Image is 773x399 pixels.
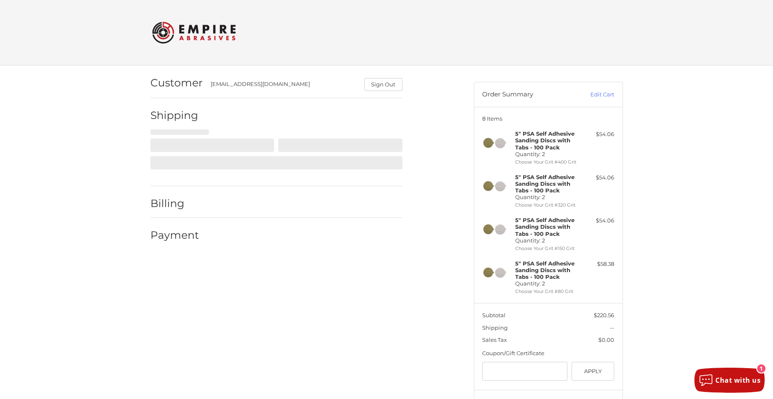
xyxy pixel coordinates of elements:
img: Empire Abrasives [152,16,236,49]
span: $220.56 [594,312,614,318]
h3: 8 Items [482,115,614,122]
button: Sign Out [364,78,402,91]
li: Choose Your Grit #80 Grit [515,288,579,295]
span: Chat with us [715,376,760,385]
div: Coupon/Gift Certificate [482,349,614,358]
h2: Billing [150,197,199,210]
h2: Payment [150,229,199,242]
div: $54.06 [581,217,614,225]
strong: 5" PSA Self Adhesive Sanding Discs with Tabs - 100 Pack [515,260,575,280]
h2: Customer [150,76,203,89]
h3: Order Summary [482,91,572,99]
span: Subtotal [482,312,506,318]
h4: Quantity: 2 [515,260,579,287]
h4: Quantity: 2 [515,217,579,244]
li: Choose Your Grit #150 Grit [515,245,579,252]
h2: Shipping [150,109,199,122]
div: $58.38 [581,260,614,268]
strong: 5" PSA Self Adhesive Sanding Discs with Tabs - 100 Pack [515,217,575,237]
div: $54.06 [581,174,614,182]
li: Choose Your Grit #400 Grit [515,159,579,166]
span: $0.00 [598,336,614,343]
strong: 5" PSA Self Adhesive Sanding Discs with Tabs - 100 Pack [515,174,575,194]
h4: Quantity: 2 [515,130,579,157]
span: Shipping [482,324,508,331]
a: Edit Cart [572,91,614,99]
input: Gift Certificate or Coupon Code [482,362,567,381]
button: Chat with us [694,368,765,393]
li: Choose Your Grit #320 Grit [515,202,579,209]
div: [EMAIL_ADDRESS][DOMAIN_NAME] [211,80,356,91]
div: 1 [757,364,765,373]
span: -- [610,324,614,331]
h4: Quantity: 2 [515,174,579,201]
button: Apply [572,362,615,381]
strong: 5" PSA Self Adhesive Sanding Discs with Tabs - 100 Pack [515,130,575,151]
div: $54.06 [581,130,614,139]
span: Sales Tax [482,336,507,343]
